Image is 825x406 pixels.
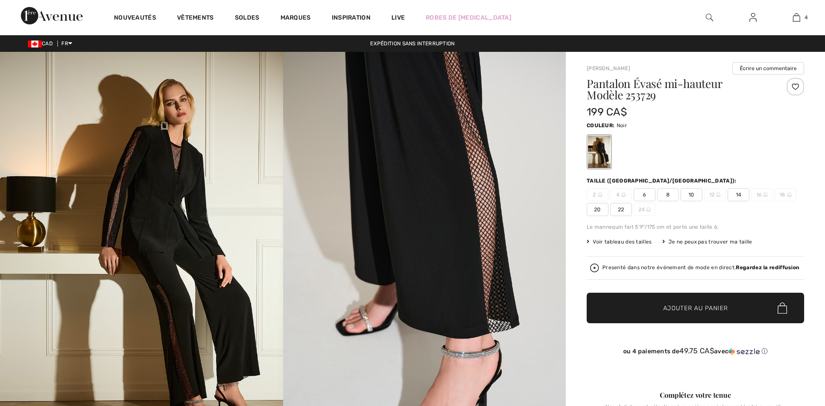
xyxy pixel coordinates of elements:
[587,177,738,185] div: Taille ([GEOGRAPHIC_DATA]/[GEOGRAPHIC_DATA]):
[587,347,804,355] div: ou 4 paiements de avec
[704,188,726,201] span: 12
[742,12,764,23] a: Se connecter
[763,193,768,197] img: ring-m.svg
[587,203,608,216] span: 20
[590,264,599,272] img: Regardez la rediffusion
[587,106,627,118] span: 199 CA$
[588,135,611,168] div: Noir
[617,122,627,129] span: Noir
[775,12,818,23] a: 4
[235,14,260,23] a: Soldes
[793,12,800,23] img: Mon panier
[646,207,651,212] img: ring-m.svg
[778,302,787,314] img: Bag.svg
[657,188,679,201] span: 8
[587,188,608,201] span: 2
[587,293,804,323] button: Ajouter au panier
[587,238,652,246] span: Voir tableau des tailles
[621,193,626,197] img: ring-m.svg
[426,13,511,22] a: Robes de [MEDICAL_DATA]
[114,14,156,23] a: Nouveautés
[732,62,804,74] button: Écrire un commentaire
[332,14,371,23] span: Inspiration
[610,188,632,201] span: 4
[177,14,214,23] a: Vêtements
[28,41,56,47] span: CAD
[775,188,796,201] span: 18
[610,203,632,216] span: 22
[679,346,714,355] span: 49.75 CA$
[21,7,83,24] img: 1ère Avenue
[787,193,792,197] img: ring-m.svg
[805,14,808,21] span: 4
[736,264,799,271] strong: Regardez la rediffusion
[634,203,655,216] span: 24
[770,341,816,362] iframe: Ouvre un widget dans lequel vous pouvez trouver plus d’informations
[28,41,42,47] img: Canadian Dollar
[598,193,602,197] img: ring-m.svg
[751,188,773,201] span: 16
[681,188,702,201] span: 10
[663,304,728,313] span: Ajouter au panier
[728,188,749,201] span: 14
[587,78,768,101] h1: Pantalon Évasé mi-hauteur Modèle 253729
[749,12,757,23] img: Mes infos
[587,65,630,71] a: [PERSON_NAME]
[728,348,760,355] img: Sezzle
[61,41,72,47] span: FR
[634,188,655,201] span: 6
[716,193,721,197] img: ring-m.svg
[391,13,405,22] a: Live
[706,12,713,23] img: recherche
[587,122,615,129] span: Couleur:
[587,390,804,400] div: Complétez votre tenue
[281,14,311,23] a: Marques
[587,347,804,359] div: ou 4 paiements de49.75 CA$avecSezzle Cliquez pour en savoir plus sur Sezzle
[662,238,752,246] div: Je ne peux pas trouver ma taille
[587,223,804,231] div: Le mannequin fait 5'9"/175 cm et porte une taille 6.
[602,265,799,271] div: Presenté dans notre événement de mode en direct.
